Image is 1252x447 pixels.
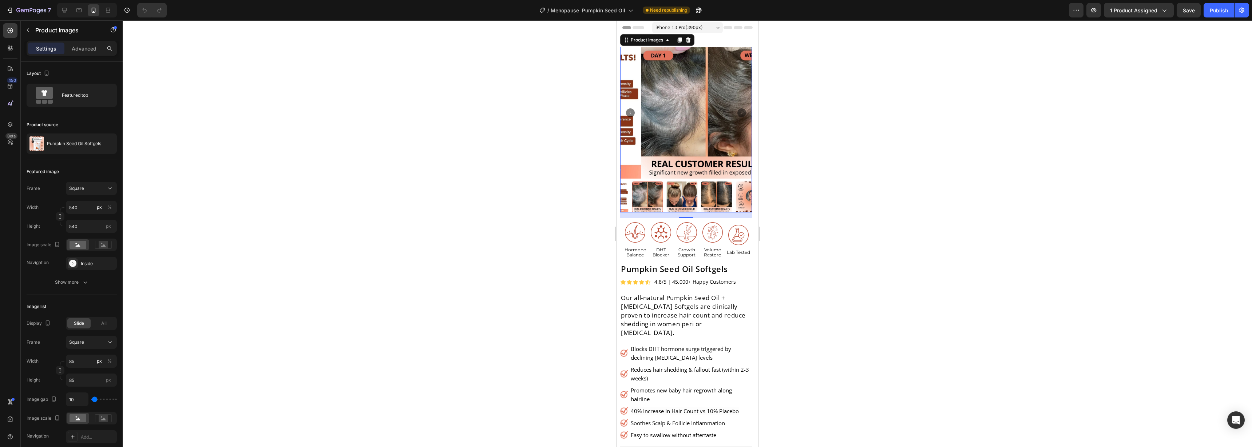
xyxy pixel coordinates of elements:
div: px [97,358,102,364]
label: Frame [27,185,40,192]
button: 7 [3,3,54,17]
label: Width [27,204,39,211]
img: product feature img [29,136,44,151]
span: / [547,7,549,14]
p: 7 [48,6,51,15]
span: Square [69,185,84,192]
span: px [106,377,111,383]
div: Product source [27,121,58,128]
button: Square [66,336,117,349]
div: 450 [7,77,17,83]
div: Undo/Redo [137,3,167,17]
button: Square [66,182,117,195]
span: Square [69,339,84,346]
label: Height [27,377,40,383]
button: Publish [1204,3,1234,17]
p: Advanced [72,45,96,52]
input: px% [66,201,117,214]
div: Layout [27,69,51,79]
div: Beta [5,133,17,139]
input: px% [66,355,117,368]
div: Navigation [27,259,49,266]
div: Open Intercom Messenger [1227,411,1245,429]
span: Need republishing [650,7,687,13]
label: Width [27,358,39,364]
div: Publish [1210,7,1228,14]
button: % [95,203,104,212]
div: Navigation [27,433,49,439]
span: 1 product assigned [1110,7,1157,14]
div: Featured top [62,87,106,104]
div: % [107,358,112,364]
input: Auto [66,393,88,406]
p: Product Images [35,26,97,35]
div: Add... [81,434,115,440]
span: All [101,320,107,327]
div: Image scale [27,240,62,250]
div: Show more [55,279,89,286]
button: Save [1177,3,1201,17]
label: Height [27,223,40,230]
p: Settings [36,45,56,52]
button: Show more [27,276,117,289]
button: px [105,203,114,212]
input: px [66,374,117,387]
div: px [97,204,102,211]
div: Display [27,319,52,328]
button: % [95,357,104,366]
span: Slide [74,320,84,327]
div: Image list [27,303,46,310]
span: Menopause Pumpkin Seed Oil [551,7,625,14]
iframe: Design area [617,20,758,447]
label: Frame [27,339,40,346]
div: Inside [81,260,115,267]
button: 1 product assigned [1104,3,1174,17]
div: Featured image [27,168,59,175]
div: % [107,204,112,211]
div: Image scale [27,414,62,423]
div: Image gap [27,395,58,404]
button: px [105,357,114,366]
input: px [66,220,117,233]
span: Save [1183,7,1195,13]
span: px [106,223,111,229]
p: Pumpkin Seed Oil Softgels [47,141,101,146]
